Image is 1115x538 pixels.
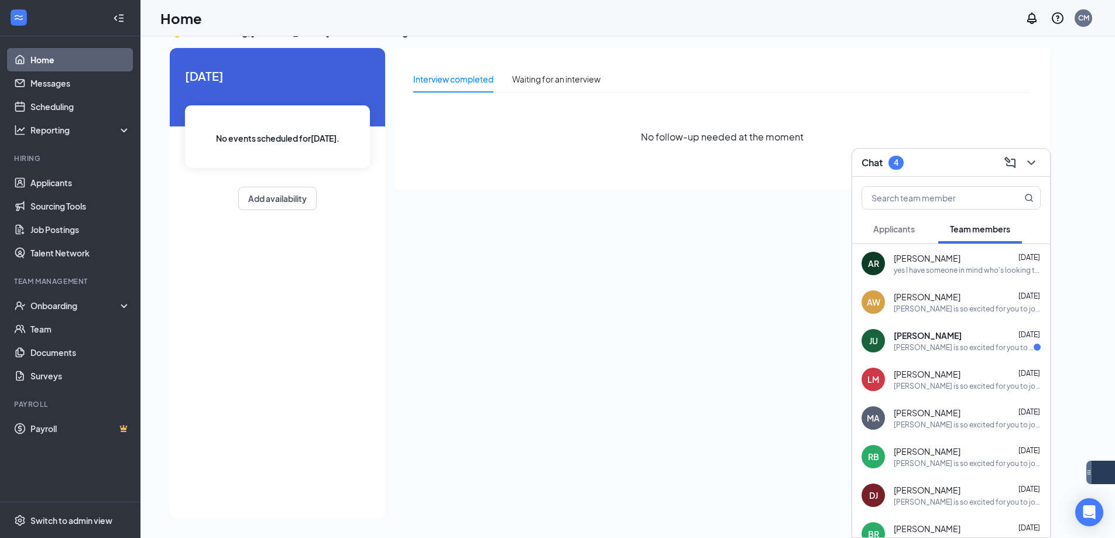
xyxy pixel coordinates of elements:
[894,420,1041,430] div: [PERSON_NAME] is so excited for you to join our team! Do you know anyone else who might be intere...
[30,48,131,71] a: Home
[862,187,1001,209] input: Search team member
[14,300,26,311] svg: UserCheck
[30,95,131,118] a: Scheduling
[894,381,1041,391] div: [PERSON_NAME] is so excited for you to join our team! Do you know anyone else who might be intere...
[1022,153,1041,172] button: ChevronDown
[1078,13,1089,23] div: CM
[873,224,915,234] span: Applicants
[1018,485,1040,494] span: [DATE]
[1018,446,1040,455] span: [DATE]
[160,8,202,28] h1: Home
[869,489,878,501] div: DJ
[30,194,131,218] a: Sourcing Tools
[1018,523,1040,532] span: [DATE]
[894,523,960,534] span: [PERSON_NAME]
[1075,498,1103,526] div: Open Intercom Messenger
[1001,153,1020,172] button: ComposeMessage
[894,497,1041,507] div: [PERSON_NAME] is so excited for you to join our team! Do you know anyone else who might be intere...
[894,157,898,167] div: 4
[894,291,960,303] span: [PERSON_NAME]
[30,341,131,364] a: Documents
[867,373,879,385] div: LM
[894,265,1041,275] div: yes I have someone in mind who's looking to work with a great team like [PERSON_NAME]!
[950,224,1010,234] span: Team members
[894,368,960,380] span: [PERSON_NAME]
[14,124,26,136] svg: Analysis
[641,129,804,144] span: No follow-up needed at the moment
[1051,11,1065,25] svg: QuestionInfo
[869,335,878,347] div: JU
[30,300,121,311] div: Onboarding
[113,12,125,24] svg: Collapse
[30,124,131,136] div: Reporting
[413,73,493,85] div: Interview completed
[30,218,131,241] a: Job Postings
[1018,407,1040,416] span: [DATE]
[1025,11,1039,25] svg: Notifications
[894,304,1041,314] div: [PERSON_NAME] is so excited for you to join our team! Do you know anyone else who might be intere...
[862,156,883,169] h3: Chat
[14,515,26,526] svg: Settings
[868,258,879,269] div: AR
[867,296,880,308] div: AW
[185,67,370,85] span: [DATE]
[14,399,128,409] div: Payroll
[1018,253,1040,262] span: [DATE]
[14,276,128,286] div: Team Management
[894,446,960,457] span: [PERSON_NAME]
[1003,156,1017,170] svg: ComposeMessage
[867,412,880,424] div: MA
[894,484,960,496] span: [PERSON_NAME]
[30,241,131,265] a: Talent Network
[512,73,601,85] div: Waiting for an interview
[894,458,1041,468] div: [PERSON_NAME] is so excited for you to join our team! Do you know anyone else who might be intere...
[1024,193,1034,203] svg: MagnifyingGlass
[868,451,879,462] div: RB
[30,515,112,526] div: Switch to admin view
[30,317,131,341] a: Team
[30,417,131,440] a: PayrollCrown
[1018,292,1040,300] span: [DATE]
[894,407,960,419] span: [PERSON_NAME]
[30,171,131,194] a: Applicants
[13,12,25,23] svg: WorkstreamLogo
[1024,156,1038,170] svg: ChevronDown
[238,187,317,210] button: Add availability
[1018,330,1040,339] span: [DATE]
[216,132,339,145] span: No events scheduled for [DATE] .
[14,153,128,163] div: Hiring
[30,71,131,95] a: Messages
[30,364,131,388] a: Surveys
[894,342,1034,352] div: [PERSON_NAME] is so excited for you to join our team! Do you know anyone else who might be intere...
[894,330,962,341] span: [PERSON_NAME]
[894,252,960,264] span: [PERSON_NAME]
[1018,369,1040,378] span: [DATE]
